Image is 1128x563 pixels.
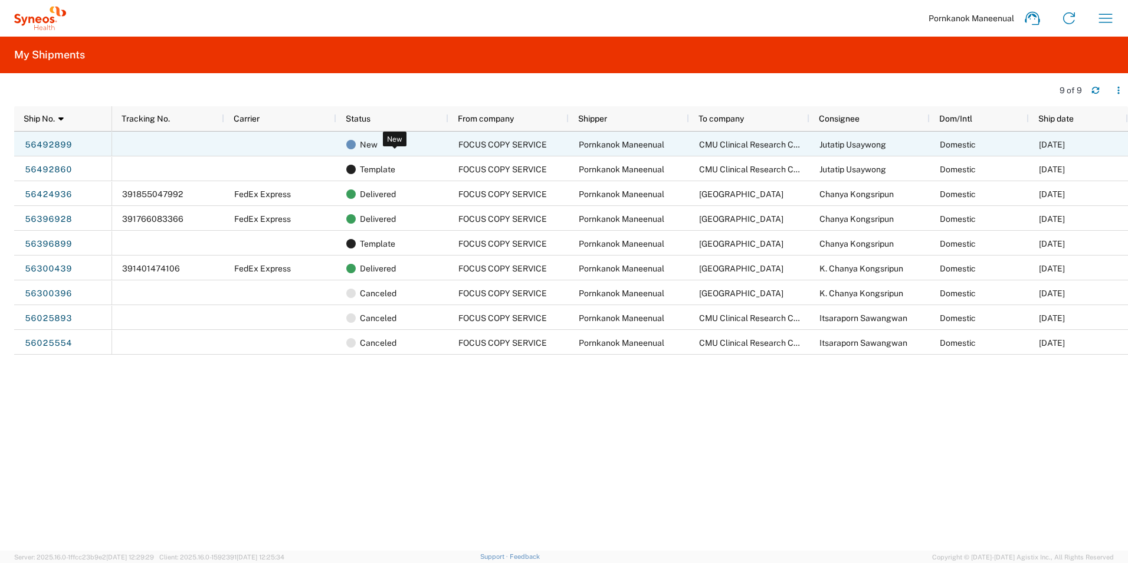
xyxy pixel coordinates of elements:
[699,338,859,348] span: CMU Clinical Research Center (CMU-CRC)
[234,214,291,224] span: FedEx Express
[360,207,396,231] span: Delivered
[940,214,976,224] span: Domestic
[579,289,664,298] span: Pornkanok Maneenual
[458,189,547,199] span: FOCUS COPY SERVICE
[578,114,607,123] span: Shipper
[458,313,547,323] span: FOCUS COPY SERVICE
[699,189,783,199] span: songklanagarind hospital
[480,553,510,560] a: Support
[14,48,85,62] h2: My Shipments
[932,552,1114,562] span: Copyright © [DATE]-[DATE] Agistix Inc., All Rights Reserved
[1039,264,1065,273] span: 07/25/2025
[1039,140,1065,149] span: 08/14/2025
[1039,165,1065,174] span: 08/14/2025
[24,160,73,179] a: 56492860
[458,114,514,123] span: From company
[940,338,976,348] span: Domestic
[939,114,972,123] span: Dom/Intl
[1039,289,1065,298] span: 07/25/2025
[24,234,73,253] a: 56396899
[458,165,547,174] span: FOCUS COPY SERVICE
[106,554,154,561] span: [DATE] 12:29:29
[122,114,170,123] span: Tracking No.
[360,306,396,330] span: Canceled
[819,214,894,224] span: Chanya Kongsripun
[458,239,547,248] span: FOCUS COPY SERVICE
[699,264,783,273] span: Songklanagarind Hospital
[699,239,783,248] span: songklanagarind hospital
[24,210,73,228] a: 56396928
[579,313,664,323] span: Pornkanok Maneenual
[234,114,260,123] span: Carrier
[819,289,903,298] span: K. Chanya Kongsripun
[458,338,547,348] span: FOCUS COPY SERVICE
[940,140,976,149] span: Domestic
[360,256,396,281] span: Delivered
[699,165,859,174] span: CMU Clinical Research Center (CMU-CRC)
[579,264,664,273] span: Pornkanok Maneenual
[24,259,73,278] a: 56300439
[237,554,284,561] span: [DATE] 12:25:34
[579,189,664,199] span: Pornkanok Maneenual
[458,214,547,224] span: FOCUS COPY SERVICE
[458,289,547,298] span: FOCUS COPY SERVICE
[360,231,395,256] span: Template
[940,289,976,298] span: Domestic
[122,214,183,224] span: 391766083366
[940,239,976,248] span: Domestic
[360,281,396,306] span: Canceled
[940,313,976,323] span: Domestic
[579,140,664,149] span: Pornkanok Maneenual
[346,114,370,123] span: Status
[360,132,378,157] span: New
[234,189,291,199] span: FedEx Express
[458,264,547,273] span: FOCUS COPY SERVICE
[699,289,783,298] span: Songklanagarind Hospital
[819,313,907,323] span: Itsaraporn Sawangwan
[579,214,664,224] span: Pornkanok Maneenual
[699,214,783,224] span: songklanagarind hospital
[1039,189,1065,199] span: 08/08/2025
[819,165,886,174] span: Jutatip Usaywong
[24,114,55,123] span: Ship No.
[24,309,73,328] a: 56025893
[940,165,976,174] span: Domestic
[458,140,547,149] span: FOCUS COPY SERVICE
[14,554,154,561] span: Server: 2025.16.0-1ffcc23b9e2
[360,157,395,182] span: Template
[819,264,903,273] span: K. Chanya Kongsripun
[819,338,907,348] span: Itsaraporn Sawangwan
[819,140,886,149] span: Jutatip Usaywong
[1038,114,1074,123] span: Ship date
[1060,85,1082,96] div: 9 of 9
[24,185,73,204] a: 56424936
[1039,338,1065,348] span: 06/26/2025
[699,313,859,323] span: CMU Clinical Research Center (CMU-CRC)
[699,114,744,123] span: To company
[24,284,73,303] a: 56300396
[510,553,540,560] a: Feedback
[579,239,664,248] span: Pornkanok Maneenual
[1039,239,1065,248] span: 08/04/2025
[122,264,180,273] span: 391401474106
[24,333,73,352] a: 56025554
[122,189,183,199] span: 391855047992
[1039,313,1065,323] span: 06/30/2025
[819,189,894,199] span: Chanya Kongsripun
[940,264,976,273] span: Domestic
[929,13,1014,24] span: Pornkanok Maneenual
[819,239,894,248] span: Chanya Kongsripun
[819,114,860,123] span: Consignee
[234,264,291,273] span: FedEx Express
[360,182,396,207] span: Delivered
[1039,214,1065,224] span: 08/05/2025
[699,140,859,149] span: CMU Clinical Research Center (CMU-CRC)
[159,554,284,561] span: Client: 2025.16.0-1592391
[360,330,396,355] span: Canceled
[940,189,976,199] span: Domestic
[24,135,73,154] a: 56492899
[579,165,664,174] span: Pornkanok Maneenual
[579,338,664,348] span: Pornkanok Maneenual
